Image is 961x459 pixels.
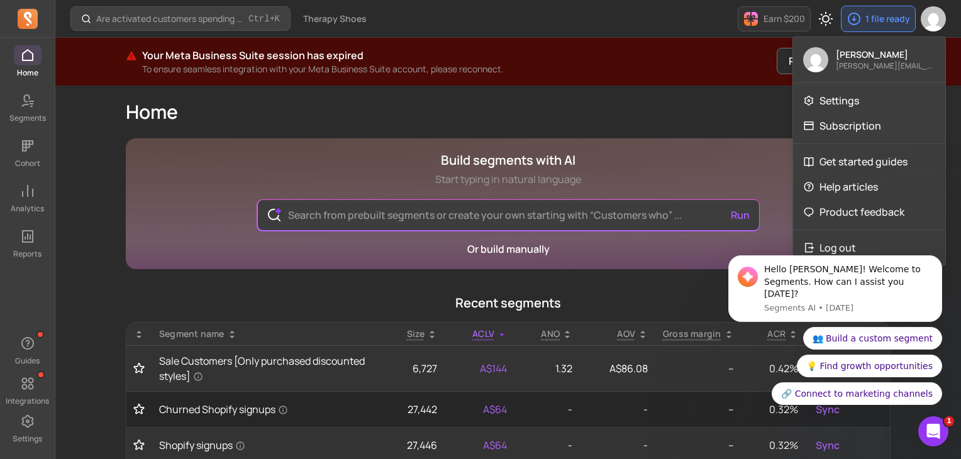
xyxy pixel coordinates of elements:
[738,6,811,31] button: Earn $200
[467,242,550,256] a: Or build manually
[435,172,581,187] p: Start typing in natural language
[813,6,838,31] button: Toggle dark mode
[819,154,908,169] p: Get started guides
[836,61,935,71] p: [PERSON_NAME][EMAIL_ADDRESS][DOMAIN_NAME]
[452,438,507,453] p: A$64
[944,416,954,426] span: 1
[587,402,648,417] p: -
[709,250,961,425] iframe: Intercom notifications message
[522,361,572,376] p: 1.32
[13,434,42,444] p: Settings
[248,13,270,25] kbd: Ctrl
[248,12,280,25] span: +
[541,328,560,340] span: ANO
[159,438,373,453] a: Shopify signups
[663,328,721,340] p: Gross margin
[803,47,828,72] img: avatar
[388,402,437,417] p: 27,442
[819,93,859,108] p: Settings
[841,6,916,32] button: 1 file ready
[452,361,507,376] p: A$144
[918,416,948,446] iframe: Intercom live chat
[865,13,910,25] p: 1 file ready
[6,396,49,406] p: Integrations
[70,6,291,31] button: Are activated customers spending more over time?Ctrl+K
[159,353,373,384] a: Sale Customers [Only purchased discounted styles]
[15,158,40,169] p: Cohort
[816,438,840,453] span: Sync
[921,6,946,31] img: avatar
[159,402,373,417] a: Churned Shopify signups
[836,48,935,61] p: [PERSON_NAME]
[472,328,494,340] span: ACLV
[159,402,288,417] span: Churned Shopify signups
[303,13,367,25] span: Therapy Shoes
[296,8,374,30] button: Therapy Shoes
[777,48,855,74] button: Reconnect
[9,113,46,123] p: Segments
[663,438,734,453] p: --
[134,403,144,416] button: Toggle favorite
[793,88,945,113] a: Settings
[819,118,881,133] p: Subscription
[14,331,42,368] button: Guides
[663,402,734,417] p: --
[764,13,805,25] p: Earn $200
[522,438,572,453] p: -
[819,240,856,255] p: Log out
[11,204,44,214] p: Analytics
[407,328,425,340] span: Size
[587,438,648,453] p: -
[126,101,891,123] h1: Home
[663,361,734,376] p: --
[819,204,904,219] p: Product feedback
[587,361,648,376] p: A$86.08
[17,68,38,78] p: Home
[13,249,42,259] p: Reports
[388,361,437,376] p: 6,727
[617,328,635,340] p: AOV
[142,48,772,63] p: Your Meta Business Suite session has expired
[522,402,572,417] p: -
[435,152,581,169] h1: Build segments with AI
[793,113,945,138] a: Subscription
[134,439,144,451] button: Toggle favorite
[749,438,799,453] p: 0.32%
[793,149,945,174] a: Get started guides
[134,362,144,375] button: Toggle favorite
[142,63,772,75] p: To ensure seamless integration with your Meta Business Suite account, please reconnect.
[793,235,945,260] button: Log out
[96,13,243,25] p: Are activated customers spending more over time?
[452,402,507,417] p: A$64
[275,14,280,24] kbd: K
[159,438,245,453] span: Shopify signups
[819,179,878,194] p: Help articles
[726,202,755,228] button: Run
[126,294,891,312] p: Recent segments
[813,435,842,455] button: Sync
[159,328,373,340] div: Segment name
[278,200,739,230] input: Search from prebuilt segments or create your own starting with “Customers who” ...
[793,174,945,199] a: Help articles
[15,356,40,366] p: Guides
[388,438,437,453] p: 27,446
[793,199,945,224] a: Product feedback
